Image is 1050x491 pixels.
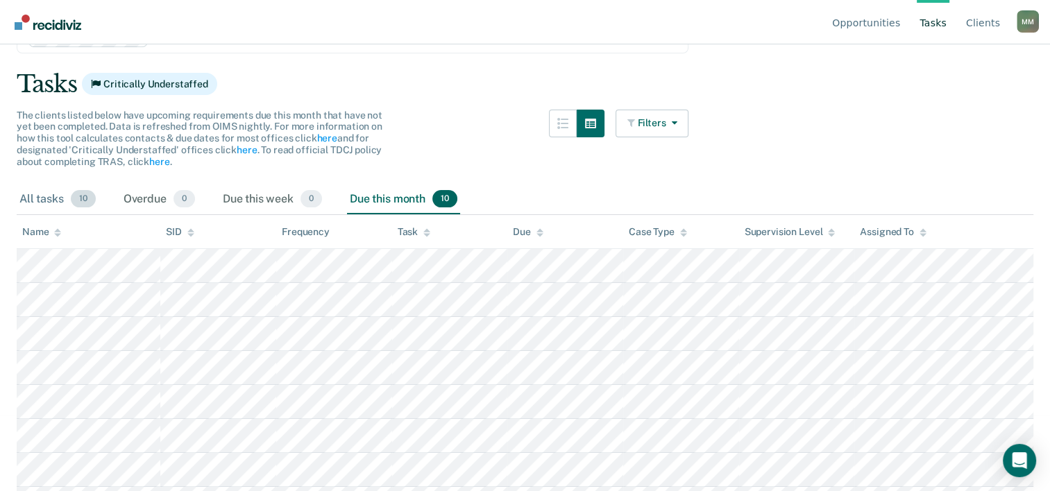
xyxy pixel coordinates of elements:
[17,110,382,167] span: The clients listed below have upcoming requirements due this month that have not yet been complet...
[17,70,1033,98] div: Tasks
[398,226,430,238] div: Task
[15,15,81,30] img: Recidiviz
[300,190,322,208] span: 0
[316,132,337,144] a: here
[220,184,325,215] div: Due this week0
[432,190,457,208] span: 10
[1003,444,1036,477] div: Open Intercom Messenger
[17,184,99,215] div: All tasks10
[282,226,330,238] div: Frequency
[745,226,836,238] div: Supervision Level
[629,226,687,238] div: Case Type
[513,226,543,238] div: Due
[71,190,96,208] span: 10
[237,144,257,155] a: here
[616,110,689,137] button: Filters
[121,184,198,215] div: Overdue0
[1017,10,1039,33] button: Profile dropdown button
[347,184,460,215] div: Due this month10
[173,190,195,208] span: 0
[149,156,169,167] a: here
[166,226,194,238] div: SID
[22,226,61,238] div: Name
[82,73,217,95] span: Critically Understaffed
[1017,10,1039,33] div: M M
[860,226,926,238] div: Assigned To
